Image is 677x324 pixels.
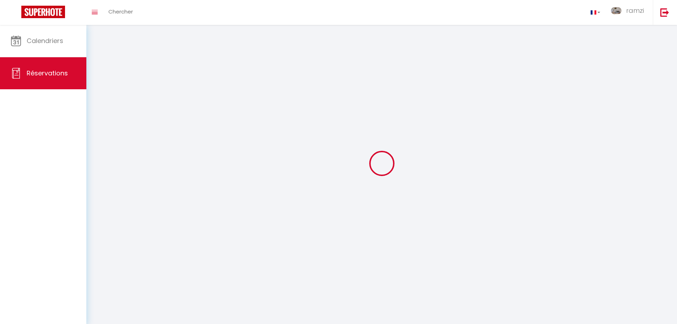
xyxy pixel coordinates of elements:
img: Super Booking [21,6,65,18]
img: logout [660,8,669,17]
span: Réservations [27,69,68,78]
span: Calendriers [27,36,63,45]
img: ... [611,7,622,14]
span: ramzi [626,6,644,15]
span: Chercher [108,8,133,15]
